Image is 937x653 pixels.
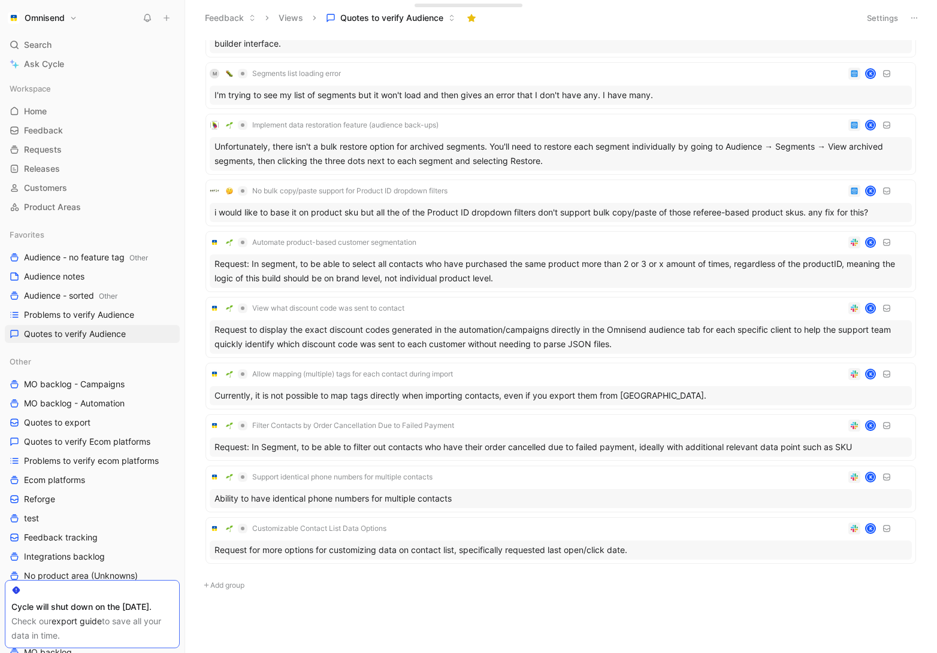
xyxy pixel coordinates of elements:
[24,512,39,524] span: test
[5,529,180,546] a: Feedback tracking
[10,83,51,95] span: Workspace
[11,614,173,643] div: Check our to save all your data in time.
[205,297,916,358] a: logo🌱View what discount code was sent to contactKRequest to display the exact discount codes gene...
[226,187,233,195] img: 🤔
[5,198,180,216] a: Product Areas
[10,229,44,241] span: Favorites
[24,38,52,52] span: Search
[24,328,126,340] span: Quotes to verify Audience
[210,120,219,130] img: logo
[5,471,180,489] a: Ecom platforms
[24,309,134,321] span: Problems to verify Audience
[222,367,457,381] button: 🌱Allow mapping (multiple) tags for each contact during import
[252,186,448,196] span: No bulk copy/paste support for Product ID dropdown filters
[252,369,453,379] span: Allow mapping (multiple) tags for each contact during import
[24,271,84,283] span: Audience notes
[205,466,916,512] a: logo🌱Support identical phone numbers for multiple contactsKAbility to have identical phone number...
[5,179,180,197] a: Customers
[210,438,912,457] div: Request: In Segment, to be able to filter out contacts who have their order cancelled due to fail...
[200,578,922,593] button: Add group
[222,470,437,484] button: 🌱Support identical phone numbers for multiple contacts
[5,325,180,343] a: Quotes to verify Audience
[5,509,180,527] a: test
[226,422,233,429] img: 🌱
[252,524,386,533] span: Customizable Contact List Data Options
[340,12,443,24] span: Quotes to verify Audience
[24,397,125,409] span: MO backlog - Automation
[210,186,219,196] img: logo
[5,141,180,159] a: Requests
[24,417,90,429] span: Quotes to export
[24,57,64,71] span: Ask Cycle
[222,521,391,536] button: 🌱Customizable Contact List Data Options
[222,235,421,250] button: 🌱Automate product-based customer segmentation
[210,69,219,78] div: M
[24,290,117,302] span: Audience - sorted
[52,616,102,626] a: export guide
[5,55,180,73] a: Ask Cycle
[273,9,309,27] button: Views
[210,369,219,379] img: logo
[252,303,404,313] span: View what discount code was sent to contact
[210,254,912,288] div: Request: In segment, to be able to select all contacts who have purchased the same product more t...
[5,226,180,244] div: Favorites
[205,180,916,226] a: logo🤔No bulk copy/paste support for Product ID dropdown filtersKi would like to base it on produc...
[210,472,219,482] img: logo
[25,13,65,23] h1: Omnisend
[5,10,80,26] button: OmnisendOmnisend
[222,418,458,433] button: 🌱Filter Contacts by Order Cancellation Due to Failed Payment
[205,363,916,409] a: logo🌱Allow mapping (multiple) tags for each contact during importKCurrently, it is not possible t...
[5,375,180,393] a: MO backlog - Campaigns
[210,303,219,313] img: logo
[866,69,875,78] div: K
[226,370,233,378] img: 🌱
[5,80,180,98] div: Workspace
[5,306,180,324] a: Problems to verify Audience
[5,36,180,54] div: Search
[210,386,912,405] div: Currently, it is not possible to map tags directly when importing contacts, even if you export th...
[129,253,148,262] span: Other
[866,524,875,533] div: K
[866,370,875,378] div: K
[5,567,180,585] a: No product area (Unknowns)
[24,163,60,175] span: Releases
[5,548,180,566] a: Integrations backlog
[210,203,912,222] div: i would like to base it on product sku but all the of the Product ID dropdown filters don't suppo...
[210,137,912,171] div: Unfortunately, there isn't a bulk restore option for archived segments. You'll need to restore ea...
[866,121,875,129] div: K
[5,394,180,412] a: MO backlog - Automation
[5,248,180,266] a: Audience - no feature tagOther
[8,12,20,24] img: Omnisend
[5,433,180,451] a: Quotes to verify Ecom platforms
[5,452,180,470] a: Problems to verify ecom platforms
[252,472,433,482] span: Support identical phone numbers for multiple contacts
[5,160,180,178] a: Releases
[11,600,173,614] div: Cycle will shut down on the [DATE].
[210,320,912,354] div: Request to display the exact discount codes generated in the automation/campaigns directly in the...
[252,421,454,430] span: Filter Contacts by Order Cancellation Due to Failed Payment
[5,353,180,370] div: Other
[24,105,47,117] span: Home
[5,414,180,432] a: Quotes to export
[205,414,916,461] a: logo🌱Filter Contacts by Order Cancellation Due to Failed PaymentKRequest: In Segment, to be able ...
[24,551,105,563] span: Integrations backlog
[205,114,916,175] a: logo🌱Implement data restoration feature (audience back-ups)KUnfortunately, there isn't a bulk res...
[24,378,125,390] span: MO backlog - Campaigns
[226,122,233,129] img: 🌱
[222,301,409,315] button: 🌱View what discount code was sent to contact
[252,69,341,78] span: Segments list loading error
[866,238,875,247] div: K
[210,238,219,247] img: logo
[24,493,55,505] span: Reforge
[862,10,903,26] button: Settings
[24,182,67,194] span: Customers
[24,474,85,486] span: Ecom platforms
[24,201,81,213] span: Product Areas
[226,239,233,246] img: 🌱
[321,9,461,27] button: Quotes to verify Audience
[252,120,439,130] span: Implement data restoration feature (audience back-ups)
[866,473,875,481] div: K
[99,291,117,300] span: Other
[24,251,148,264] span: Audience - no feature tag
[226,70,233,77] img: 🐛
